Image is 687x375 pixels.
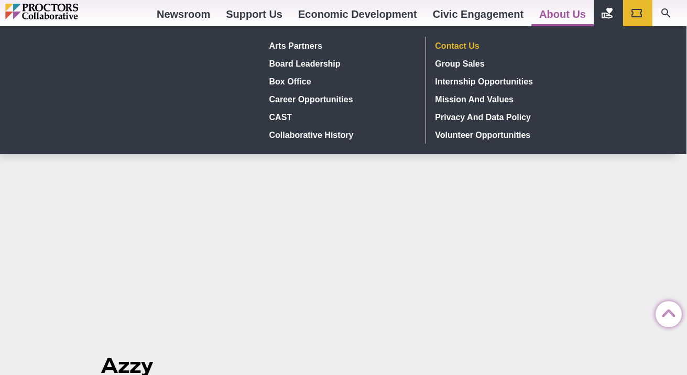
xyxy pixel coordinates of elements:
[656,302,677,323] a: Back to Top
[431,37,584,55] a: Contact Us
[265,37,418,55] a: Arts Partners
[265,126,418,144] a: Collaborative History
[265,90,418,108] a: Career Opportunities
[265,108,418,126] a: CAST
[5,4,123,19] img: Proctors logo
[431,72,584,90] a: Internship Opportunities
[265,55,418,72] a: Board Leadership
[101,129,409,303] iframe: Theatre Ghosts: The Woman Backstage 2018
[431,126,584,144] a: Volunteer Opportunities
[265,72,418,90] a: Box Office
[431,55,584,72] a: Group Sales
[431,90,584,108] a: Mission and Values
[431,108,584,126] a: Privacy and Data Policy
